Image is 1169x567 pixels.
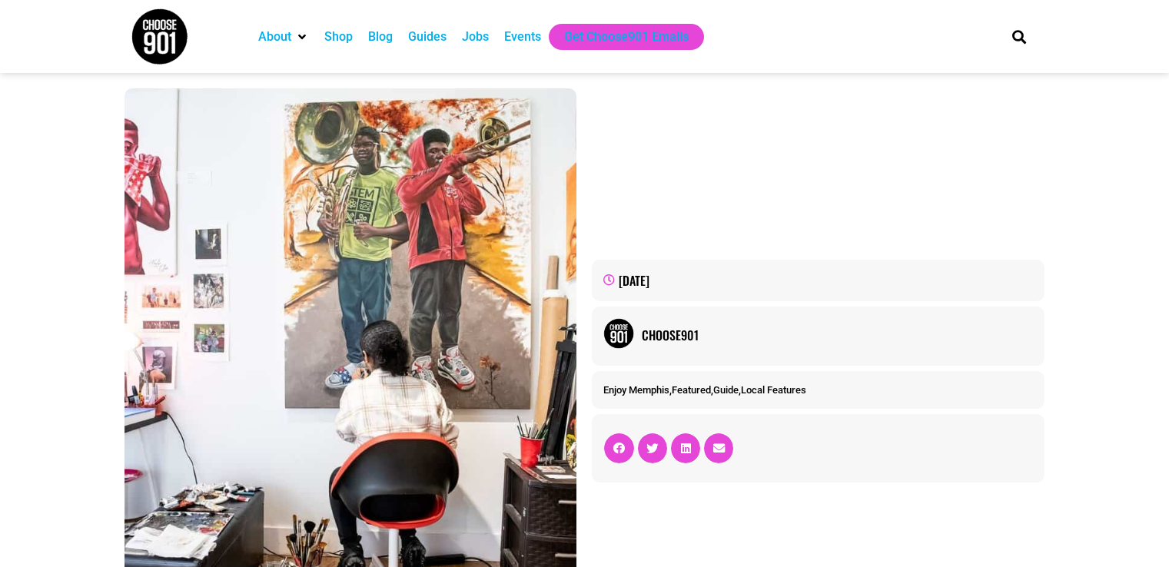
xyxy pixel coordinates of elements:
[564,28,689,46] a: Get Choose901 Emails
[368,28,393,46] a: Blog
[251,24,317,50] div: About
[462,28,489,46] a: Jobs
[671,433,700,463] div: Share on linkedin
[324,28,353,46] a: Shop
[713,384,739,396] a: Guide
[741,384,806,396] a: Local Features
[603,384,806,396] span: , , ,
[603,384,669,396] a: Enjoy Memphis
[619,271,649,290] time: [DATE]
[638,433,667,463] div: Share on twitter
[642,326,1032,344] a: Choose901
[258,28,291,46] a: About
[672,384,711,396] a: Featured
[251,24,985,50] nav: Main nav
[408,28,447,46] a: Guides
[603,318,634,349] img: Picture of Choose901
[604,433,633,463] div: Share on facebook
[1006,24,1031,49] div: Search
[704,433,733,463] div: Share on email
[504,28,541,46] a: Events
